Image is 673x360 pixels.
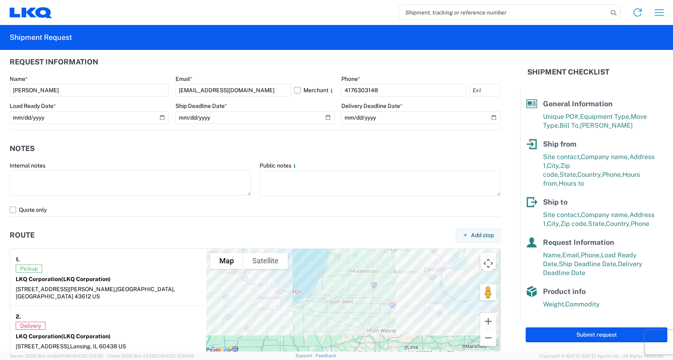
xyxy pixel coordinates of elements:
label: Internal notes [10,162,45,169]
span: Site contact, [543,153,581,161]
span: City, [547,162,560,170]
span: Phone, [581,251,601,259]
a: Feedback [316,353,336,358]
span: Server: 2025.18.0-d1e9a510831 [10,354,103,358]
label: Ship Deadline Date [175,102,227,110]
span: Weight, [543,300,565,308]
span: Country, [577,171,602,178]
span: [GEOGRAPHIC_DATA], [GEOGRAPHIC_DATA] 43612 US [16,286,175,300]
button: Show street map [210,253,243,269]
label: Email [175,75,192,83]
img: Google [208,345,235,356]
span: Request Information [543,238,614,246]
button: Submit request [526,327,667,342]
button: Drag Pegman onto the map to open Street View [480,284,496,300]
span: [DATE] 10:20:09 [161,354,194,358]
span: Site contact, [543,211,581,219]
label: Load Ready Date [10,102,56,110]
span: Zip code, [560,220,588,228]
button: Map camera controls [480,255,496,271]
span: Ship to [543,198,568,206]
button: Map Scale: 50 km per 54 pixels [445,350,484,356]
span: (LKQ Corporation) [61,276,111,282]
span: 50 km [447,350,458,355]
span: Copyright © [DATE]-[DATE] Agistix Inc., All Rights Reserved [539,352,663,360]
strong: 1. [16,254,20,265]
span: (LKQ Corporation) [61,333,111,339]
span: Email, [562,251,581,259]
span: [STREET_ADDRESS], [16,343,70,350]
span: [PERSON_NAME] [580,122,633,129]
strong: LKQ Corporation [16,333,111,339]
span: Equipment Type, [580,113,631,120]
input: Shipment, tracking or reference number [399,5,608,20]
a: Support [295,353,316,358]
span: Client: 2025.18.0-27d3021 [107,354,194,358]
span: State, [559,171,577,178]
button: Keyboard shortcuts [359,350,394,356]
span: Country, [606,220,631,228]
span: Map data ©2025 Google [398,350,442,355]
label: Merchant [294,84,335,97]
h2: Request Information [10,58,98,66]
span: Unique PO#, [543,113,580,120]
span: Lansing, IL 60438 US [70,343,126,350]
button: Show satellite imagery [243,253,288,269]
span: Company name, [581,211,630,219]
span: Phone, [602,171,622,178]
span: Product info [543,287,586,296]
button: Zoom in [480,313,496,329]
a: Open this area in Google Maps (opens a new window) [208,345,235,356]
span: Delivery [16,322,45,330]
span: City, [547,220,560,228]
h2: Notes [10,145,35,153]
button: Toggle fullscreen view [480,253,496,269]
input: Ext [469,84,501,97]
span: Company name, [581,153,630,161]
span: Commodity [565,300,600,308]
span: Bill To, [559,122,580,129]
strong: 2. [16,312,21,322]
strong: LKQ Corporation [16,276,111,282]
label: Quote only [10,203,501,216]
span: Name, [543,251,562,259]
span: Ship from [543,140,576,148]
span: [DATE] 11:12:30 [73,354,103,358]
span: [STREET_ADDRESS][PERSON_NAME], [16,286,116,292]
h2: Shipment Request [10,33,72,42]
span: General Information [543,99,613,108]
label: Public notes [260,162,298,169]
span: State, [588,220,606,228]
span: Add stop [471,232,494,239]
label: Name [10,75,28,83]
span: Ship Deadline Date, [559,260,618,268]
button: Zoom out [480,330,496,346]
button: Add stop [456,228,501,243]
label: Delivery Deadline Date [341,102,403,110]
span: Hours to [559,180,584,187]
span: Pickup [16,265,42,273]
span: Phone [631,220,649,228]
h2: Route [10,231,35,239]
label: Phone [341,75,360,83]
h2: Shipment Checklist [527,67,609,77]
